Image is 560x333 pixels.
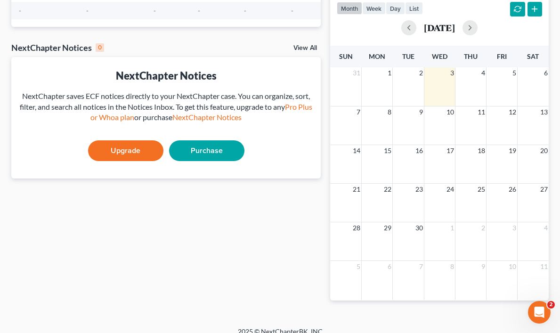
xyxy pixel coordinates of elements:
[528,301,551,324] iframe: Intercom live chat
[414,184,424,195] span: 23
[352,184,361,195] span: 21
[547,301,555,309] span: 2
[352,145,361,156] span: 14
[480,67,486,79] span: 4
[543,67,549,79] span: 6
[480,222,486,234] span: 2
[480,261,486,272] span: 9
[414,145,424,156] span: 16
[383,184,392,195] span: 22
[19,68,313,83] div: NextChapter Notices
[154,7,156,15] span: -
[446,106,455,118] span: 10
[539,106,549,118] span: 13
[337,2,362,15] button: month
[446,145,455,156] span: 17
[477,106,486,118] span: 11
[464,52,478,60] span: Thu
[19,7,21,15] span: -
[477,145,486,156] span: 18
[414,222,424,234] span: 30
[402,52,414,60] span: Tue
[511,67,517,79] span: 5
[387,106,392,118] span: 8
[356,106,361,118] span: 7
[424,23,455,32] h2: [DATE]
[96,43,104,52] div: 0
[511,222,517,234] span: 3
[387,67,392,79] span: 1
[19,91,313,123] div: NextChapter saves ECF notices directly to your NextChapter case. You can organize, sort, filter, ...
[508,106,517,118] span: 12
[362,2,386,15] button: week
[446,184,455,195] span: 24
[449,222,455,234] span: 1
[527,52,539,60] span: Sat
[386,2,405,15] button: day
[418,106,424,118] span: 9
[539,184,549,195] span: 27
[477,184,486,195] span: 25
[169,140,244,161] a: Purchase
[172,113,242,122] a: NextChapter Notices
[508,184,517,195] span: 26
[383,222,392,234] span: 29
[88,140,163,161] a: Upgrade
[543,222,549,234] span: 4
[539,145,549,156] span: 20
[198,7,200,15] span: -
[369,52,385,60] span: Mon
[539,261,549,272] span: 11
[244,7,246,15] span: -
[86,7,89,15] span: -
[11,42,104,53] div: NextChapter Notices
[418,67,424,79] span: 2
[291,7,293,15] span: -
[432,52,447,60] span: Wed
[449,67,455,79] span: 3
[418,261,424,272] span: 7
[352,222,361,234] span: 28
[508,261,517,272] span: 10
[383,145,392,156] span: 15
[387,261,392,272] span: 6
[356,261,361,272] span: 5
[352,67,361,79] span: 31
[497,52,507,60] span: Fri
[508,145,517,156] span: 19
[405,2,423,15] button: list
[293,45,317,51] a: View All
[339,52,353,60] span: Sun
[449,261,455,272] span: 8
